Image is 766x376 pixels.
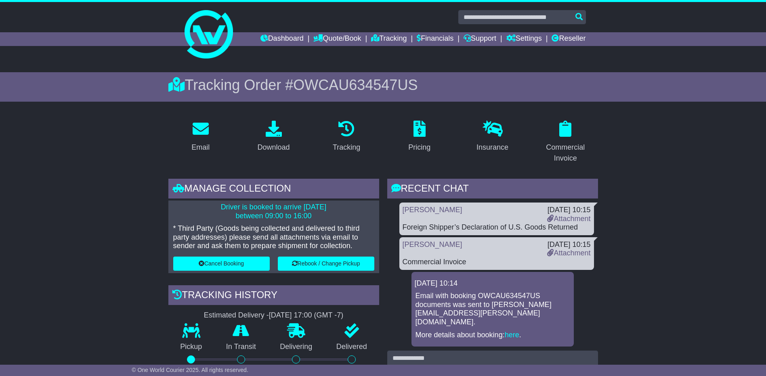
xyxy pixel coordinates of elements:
div: Tracking history [168,285,379,307]
div: Commercial Invoice [538,142,593,164]
div: [DATE] 17:00 (GMT -7) [269,311,343,320]
div: [DATE] 10:15 [547,240,590,249]
div: [DATE] 10:15 [547,206,590,215]
a: Financials [417,32,453,46]
div: Email [191,142,210,153]
p: * Third Party (Goods being collected and delivered to third party addresses) please send all atta... [173,224,374,251]
a: [PERSON_NAME] [403,240,462,249]
a: Commercial Invoice [533,118,598,167]
div: Pricing [408,142,430,153]
div: RECENT CHAT [387,179,598,201]
a: Reseller [552,32,586,46]
a: Insurance [471,118,514,156]
p: Delivered [324,343,379,351]
div: Estimated Delivery - [168,311,379,320]
button: Rebook / Change Pickup [278,257,374,271]
div: Commercial Invoice [403,258,591,267]
a: Email [186,118,215,156]
a: Quote/Book [313,32,361,46]
div: [DATE] 10:14 [415,279,571,288]
button: Cancel Booking [173,257,270,271]
p: Delivering [268,343,325,351]
a: Attachment [547,215,590,223]
a: Tracking [327,118,365,156]
div: Tracking [333,142,360,153]
a: here [505,331,519,339]
p: In Transit [214,343,268,351]
div: Tracking Order # [168,76,598,94]
p: Driver is booked to arrive [DATE] between 09:00 to 16:00 [173,203,374,220]
a: Pricing [403,118,436,156]
span: © One World Courier 2025. All rights reserved. [132,367,248,373]
a: Dashboard [260,32,304,46]
div: Foreign Shipper’s Declaration of U.S. Goods Returned [403,223,591,232]
p: More details about booking: . [416,331,570,340]
a: Support [464,32,496,46]
a: Attachment [547,249,590,257]
a: Tracking [371,32,407,46]
p: Email with booking OWCAU634547US documents was sent to [PERSON_NAME][EMAIL_ADDRESS][PERSON_NAME][... [416,292,570,326]
a: [PERSON_NAME] [403,206,462,214]
a: Settings [506,32,542,46]
a: Download [252,118,295,156]
span: OWCAU634547US [293,77,418,93]
div: Download [257,142,290,153]
p: Pickup [168,343,214,351]
div: Manage collection [168,179,379,201]
div: Insurance [476,142,508,153]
